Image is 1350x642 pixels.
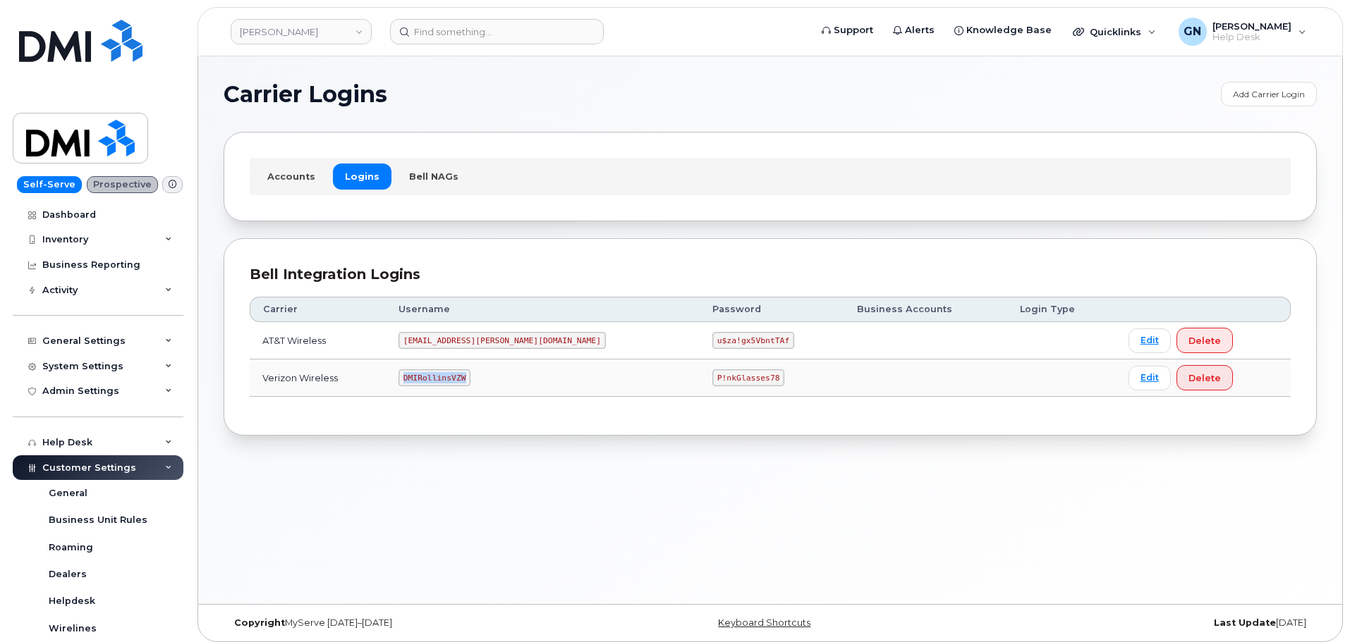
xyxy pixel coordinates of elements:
[397,163,470,189] a: Bell NAGs
[386,297,700,322] th: Username
[1221,82,1317,106] a: Add Carrier Login
[712,369,784,386] code: P!nkGlasses78
[1188,334,1221,347] span: Delete
[1129,366,1171,390] a: Edit
[1176,328,1233,353] button: Delete
[952,617,1317,629] div: [DATE]
[399,369,470,386] code: DMIRollinsVZW
[1007,297,1116,322] th: Login Type
[250,322,386,359] td: AT&T Wireless
[224,617,588,629] div: MyServe [DATE]–[DATE]
[1129,328,1171,353] a: Edit
[1176,365,1233,390] button: Delete
[250,297,386,322] th: Carrier
[250,264,1291,285] div: Bell Integration Logins
[250,359,386,397] td: Verizon Wireless
[844,297,1007,322] th: Business Accounts
[399,332,606,349] code: [EMAIL_ADDRESS][PERSON_NAME][DOMAIN_NAME]
[1214,617,1276,628] strong: Last Update
[718,617,810,628] a: Keyboard Shortcuts
[712,332,794,349] code: u$za!gx5VbntTAf
[234,617,285,628] strong: Copyright
[700,297,844,322] th: Password
[1188,371,1221,385] span: Delete
[224,84,387,105] span: Carrier Logins
[333,163,391,189] a: Logins
[255,163,327,189] a: Accounts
